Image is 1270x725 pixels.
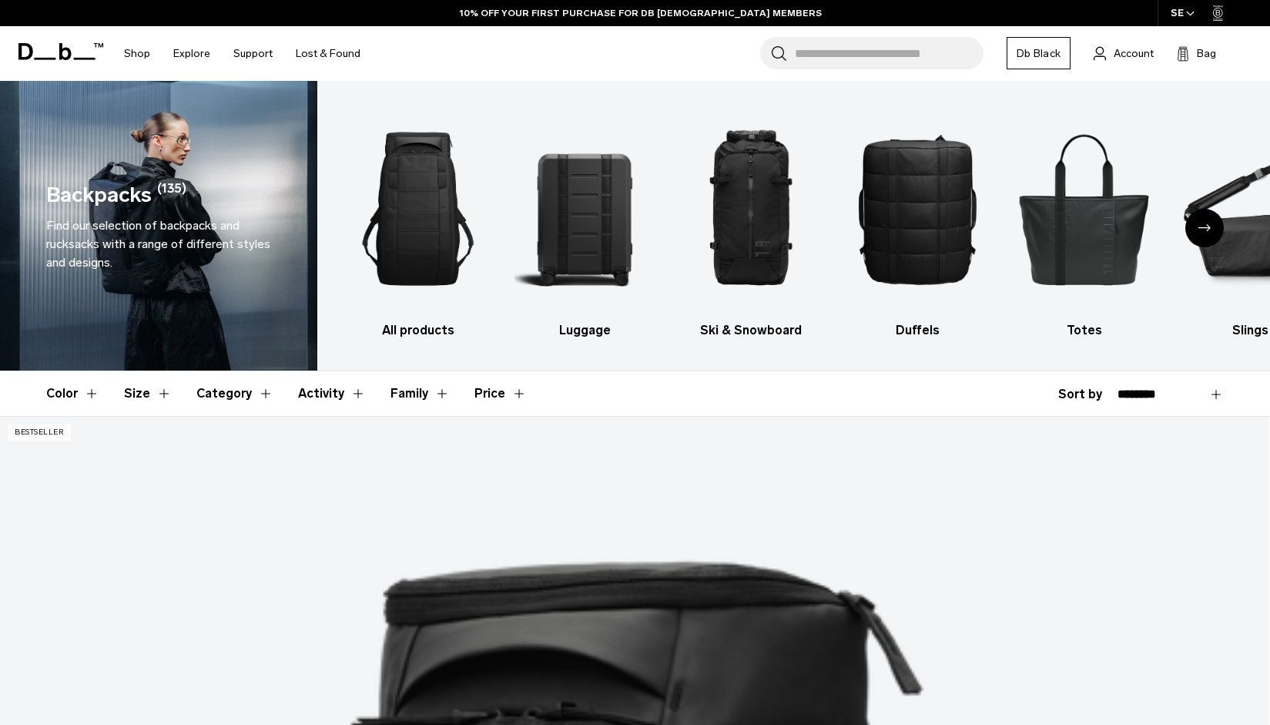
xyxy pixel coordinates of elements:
[233,26,273,81] a: Support
[682,321,821,340] h3: Ski & Snowboard
[124,26,150,81] a: Shop
[296,26,360,81] a: Lost & Found
[514,104,654,314] img: Db
[1014,104,1154,340] a: Db Totes
[474,371,527,416] button: Toggle Price
[46,371,99,416] button: Toggle Filter
[682,104,821,340] li: 3 / 10
[1197,45,1216,62] span: Bag
[1007,37,1071,69] a: Db Black
[1014,321,1154,340] h3: Totes
[8,425,71,441] p: Bestseller
[848,104,987,314] img: Db
[848,104,987,340] a: Db Duffels
[1177,44,1216,62] button: Bag
[173,26,210,81] a: Explore
[682,104,821,314] img: Db
[348,104,488,314] img: Db
[514,321,654,340] h3: Luggage
[46,180,152,211] h1: Backpacks
[348,321,488,340] h3: All products
[1185,209,1224,247] div: Next slide
[460,6,822,20] a: 10% OFF YOUR FIRST PURCHASE FOR DB [DEMOGRAPHIC_DATA] MEMBERS
[348,104,488,340] a: Db All products
[1014,104,1154,340] li: 5 / 10
[112,26,372,81] nav: Main Navigation
[682,104,821,340] a: Db Ski & Snowboard
[46,218,270,270] span: Find our selection of backpacks and rucksacks with a range of different styles and designs.
[196,371,273,416] button: Toggle Filter
[1094,44,1154,62] a: Account
[514,104,654,340] a: Db Luggage
[157,180,186,211] span: (135)
[298,371,366,416] button: Toggle Filter
[848,321,987,340] h3: Duffels
[124,371,172,416] button: Toggle Filter
[348,104,488,340] li: 1 / 10
[848,104,987,340] li: 4 / 10
[514,104,654,340] li: 2 / 10
[390,371,450,416] button: Toggle Filter
[1114,45,1154,62] span: Account
[1014,104,1154,314] img: Db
